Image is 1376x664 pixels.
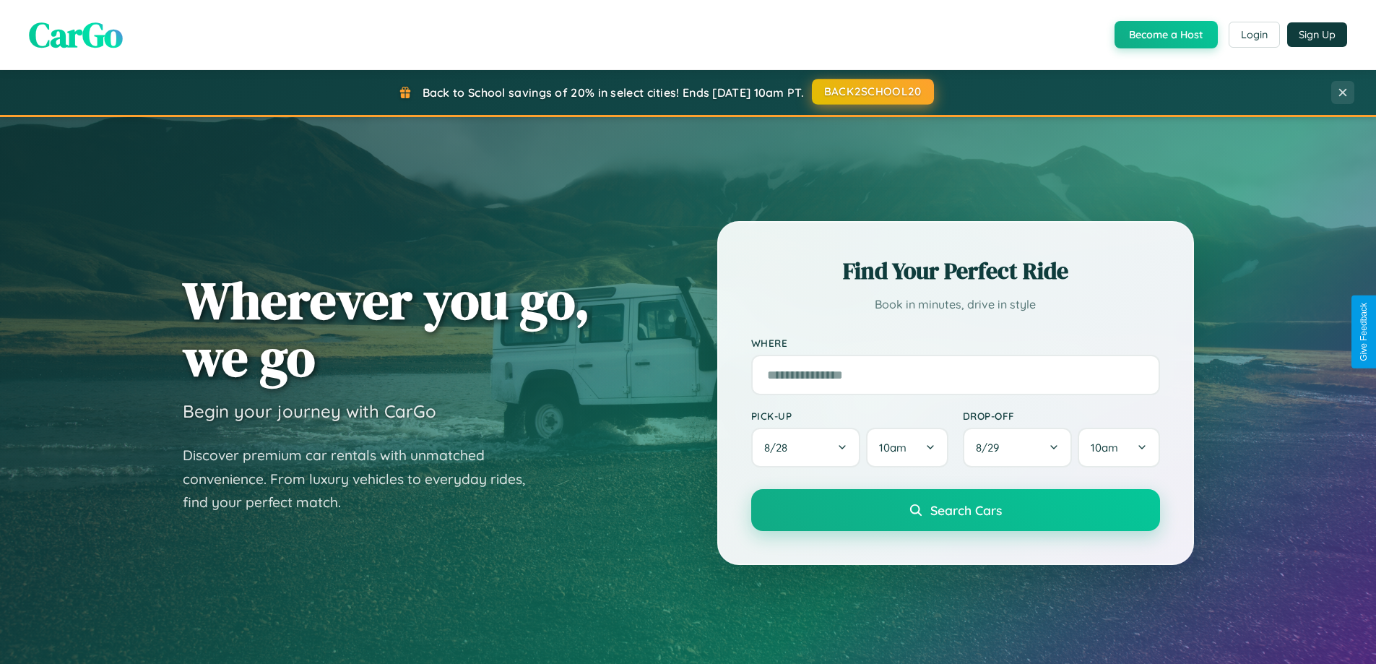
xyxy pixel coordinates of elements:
p: Discover premium car rentals with unmatched convenience. From luxury vehicles to everyday rides, ... [183,444,544,514]
p: Book in minutes, drive in style [751,294,1160,315]
span: 8 / 28 [764,441,795,454]
label: Pick-up [751,410,948,422]
span: 10am [1091,441,1118,454]
button: 10am [1078,428,1159,467]
button: 8/28 [751,428,861,467]
h3: Begin your journey with CarGo [183,400,436,422]
button: Search Cars [751,489,1160,531]
button: BACK2SCHOOL20 [812,79,934,105]
button: Become a Host [1115,21,1218,48]
span: CarGo [29,11,123,59]
button: Login [1229,22,1280,48]
h2: Find Your Perfect Ride [751,255,1160,287]
div: Give Feedback [1359,303,1369,361]
button: 8/29 [963,428,1073,467]
label: Drop-off [963,410,1160,422]
span: Search Cars [930,502,1002,518]
label: Where [751,337,1160,349]
h1: Wherever you go, we go [183,272,590,386]
span: Back to School savings of 20% in select cities! Ends [DATE] 10am PT. [423,85,804,100]
span: 10am [879,441,906,454]
button: Sign Up [1287,22,1347,47]
span: 8 / 29 [976,441,1006,454]
button: 10am [866,428,948,467]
